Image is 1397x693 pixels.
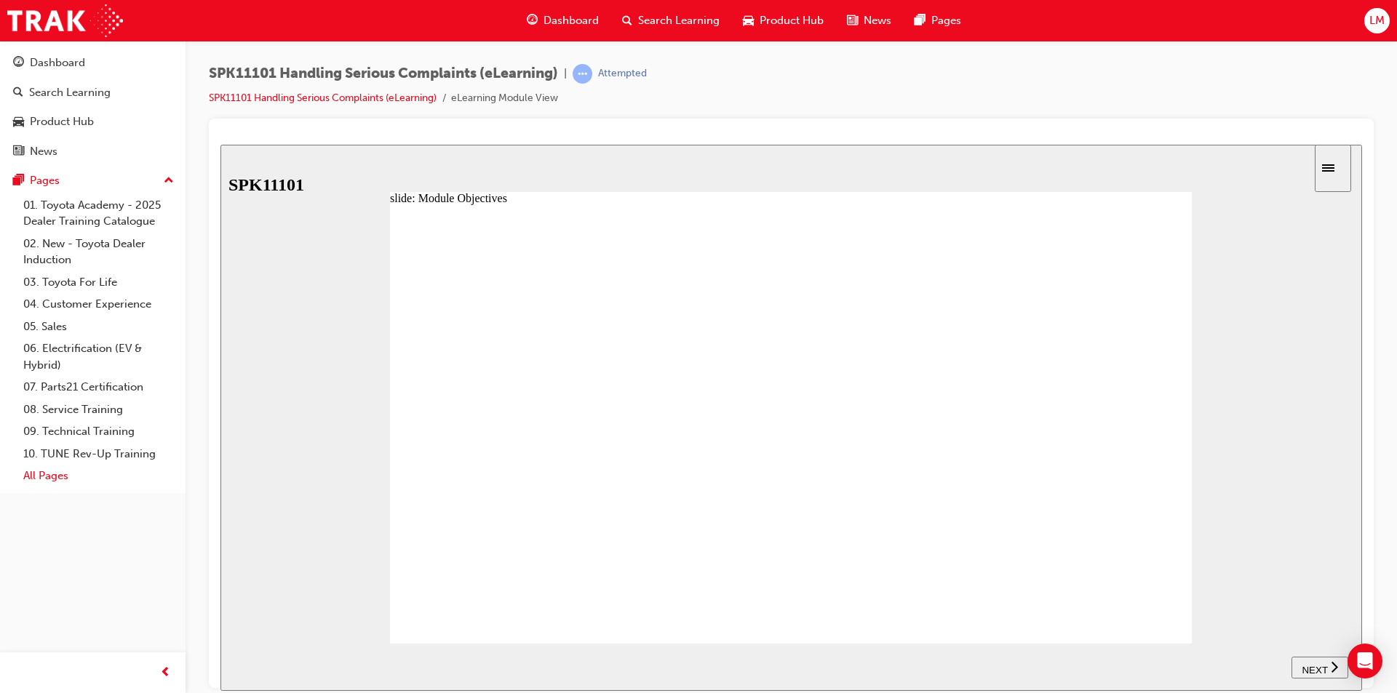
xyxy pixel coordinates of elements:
a: guage-iconDashboard [515,6,610,36]
a: Product Hub [6,108,180,135]
button: Pages [6,167,180,194]
span: search-icon [13,87,23,100]
span: guage-icon [527,12,538,30]
a: 10. TUNE Rev-Up Training [17,443,180,465]
div: Dashboard [30,55,85,71]
span: guage-icon [13,57,24,70]
div: News [30,143,57,160]
button: next [1071,512,1128,534]
span: search-icon [622,12,632,30]
a: 08. Service Training [17,398,180,421]
div: Search Learning [29,84,111,101]
div: Pages [30,172,60,189]
span: News [864,12,891,29]
li: eLearning Module View [451,90,558,107]
span: up-icon [164,172,174,191]
span: news-icon [847,12,858,30]
span: Pages [931,12,961,29]
span: Product Hub [760,12,824,29]
a: 05. Sales [17,316,180,338]
span: learningRecordVerb_ATTEMPT-icon [573,64,592,84]
span: Dashboard [544,12,599,29]
a: pages-iconPages [903,6,973,36]
a: 06. Electrification (EV & Hybrid) [17,337,180,376]
span: pages-icon [13,175,24,188]
a: Search Learning [6,79,180,106]
span: car-icon [743,12,754,30]
a: 01. Toyota Academy - 2025 Dealer Training Catalogue [17,194,180,233]
a: 09. Technical Training [17,420,180,443]
span: car-icon [13,116,24,129]
button: DashboardSearch LearningProduct HubNews [6,47,180,167]
a: car-iconProduct Hub [731,6,835,36]
span: news-icon [13,145,24,159]
a: All Pages [17,465,180,487]
span: Search Learning [638,12,720,29]
span: NEXT [1081,520,1107,531]
button: LM [1364,8,1390,33]
div: Attempted [598,67,647,81]
span: prev-icon [160,664,171,682]
a: 07. Parts21 Certification [17,376,180,398]
span: | [564,65,567,82]
div: Open Intercom Messenger [1348,644,1382,678]
a: news-iconNews [835,6,903,36]
span: LM [1369,12,1385,29]
div: Product Hub [30,113,94,130]
a: search-iconSearch Learning [610,6,731,36]
a: 02. New - Toyota Dealer Induction [17,233,180,271]
a: 03. Toyota For Life [17,271,180,294]
a: SPK11101 Handling Serious Complaints (eLearning) [209,92,437,104]
a: 04. Customer Experience [17,293,180,316]
span: SPK11101 Handling Serious Complaints (eLearning) [209,65,558,82]
img: Trak [7,4,123,37]
span: pages-icon [915,12,926,30]
a: Dashboard [6,49,180,76]
nav: slide navigation [1071,499,1128,546]
a: News [6,138,180,165]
